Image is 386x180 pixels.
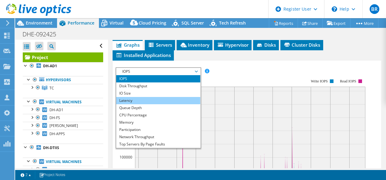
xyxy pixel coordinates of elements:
[110,20,124,26] span: Virtual
[116,119,200,126] li: Memory
[23,130,103,138] a: DH-APPS
[298,18,323,28] a: Share
[181,20,204,26] span: SQL Server
[120,155,132,160] text: 100000
[370,4,379,14] span: BR
[116,90,200,97] li: IO Size
[23,122,103,130] a: [PERSON_NAME]
[256,42,276,48] span: Disks
[332,6,337,12] svg: \n
[49,107,63,112] span: DH-AD1
[340,79,356,83] text: Read IOPS
[23,98,103,106] a: Virtual Machines
[23,158,103,165] a: Virtual Machines
[311,79,328,83] text: Write IOPS
[119,68,197,75] span: IOPS
[116,82,200,90] li: Disk Throughput
[23,84,103,92] a: TC
[116,126,200,133] li: Participation
[49,131,65,136] span: DH-APPS
[116,42,140,48] span: Graphs
[49,115,60,120] span: DH-FS
[180,42,209,48] span: Inventory
[23,52,103,62] a: Project
[20,31,66,38] h1: DHE-092425
[23,106,103,114] a: DH-AD1
[23,114,103,122] a: DH-FS
[43,145,59,150] b: DH-DTIIS
[217,42,249,48] span: Hypervisor
[116,52,171,58] span: Installed Applications
[49,85,54,91] span: TC
[23,62,103,70] a: DH-AD1
[219,20,246,26] span: Tech Refresh
[49,123,78,128] span: [PERSON_NAME]
[116,97,200,104] li: Latency
[116,133,200,141] li: Network Throughput
[23,144,103,152] a: DH-DTIIS
[49,167,65,172] span: DH-DTIIS
[116,141,200,148] li: Top Servers By Page Faults
[16,171,35,179] a: 2
[139,20,166,26] span: Cloud Pricing
[35,171,69,179] a: Project Notes
[350,18,378,28] a: More
[68,20,94,26] span: Performance
[322,18,350,28] a: Export
[283,42,320,48] span: Cluster Disks
[116,112,200,119] li: CPU Percentage
[116,104,200,112] li: Queue Depth
[43,63,57,68] b: DH-AD1
[116,75,200,82] li: IOPS
[23,76,103,84] a: Hypervisors
[148,42,172,48] span: Servers
[121,168,132,173] text: 50000
[23,166,103,174] a: DH-DTIIS
[269,18,298,28] a: Reports
[26,20,52,26] span: Environment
